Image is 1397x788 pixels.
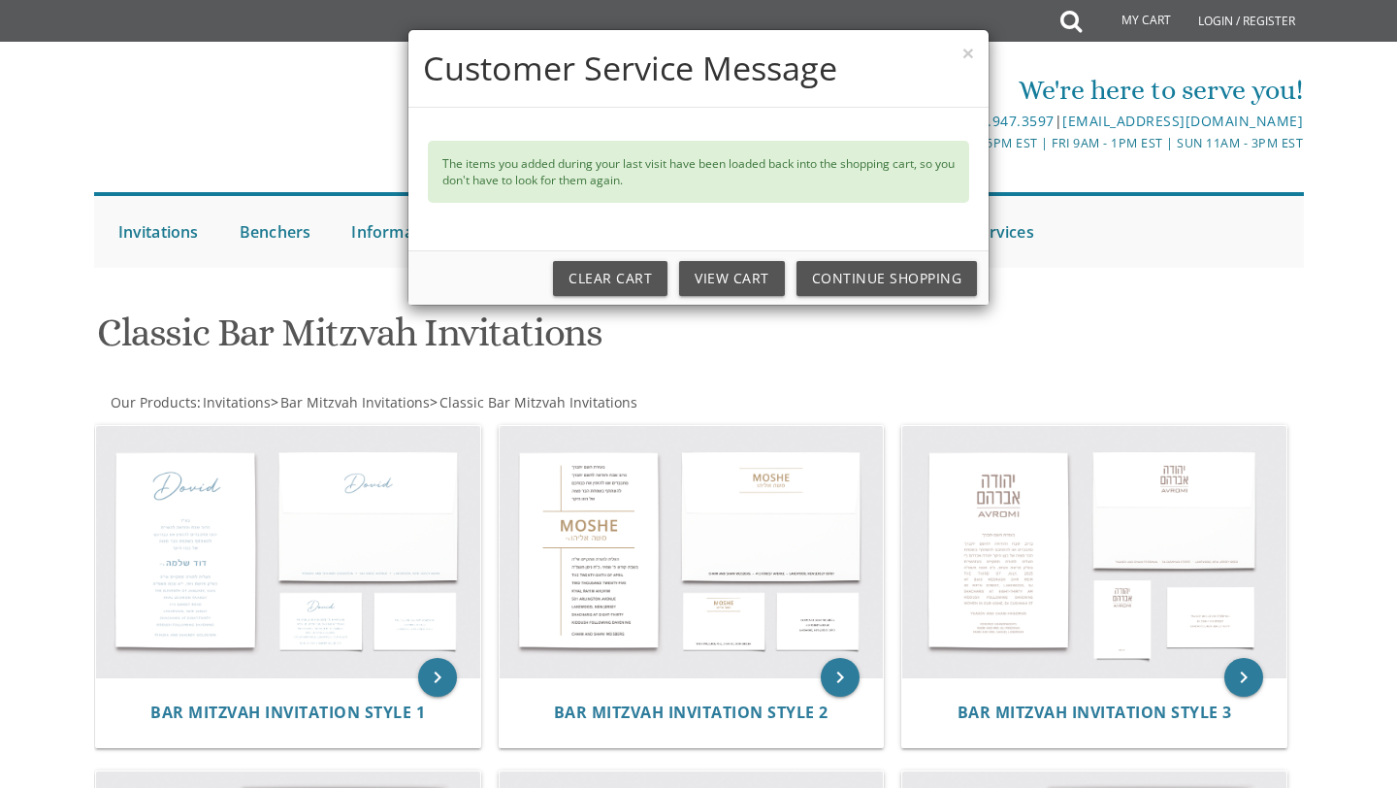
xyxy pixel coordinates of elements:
[428,141,969,203] div: The items you added during your last visit have been loaded back into the shopping cart, so you d...
[423,45,974,92] h4: Customer Service Message
[679,261,785,296] a: View Cart
[553,261,667,296] a: Clear Cart
[796,261,978,296] a: Continue Shopping
[962,43,974,63] button: ×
